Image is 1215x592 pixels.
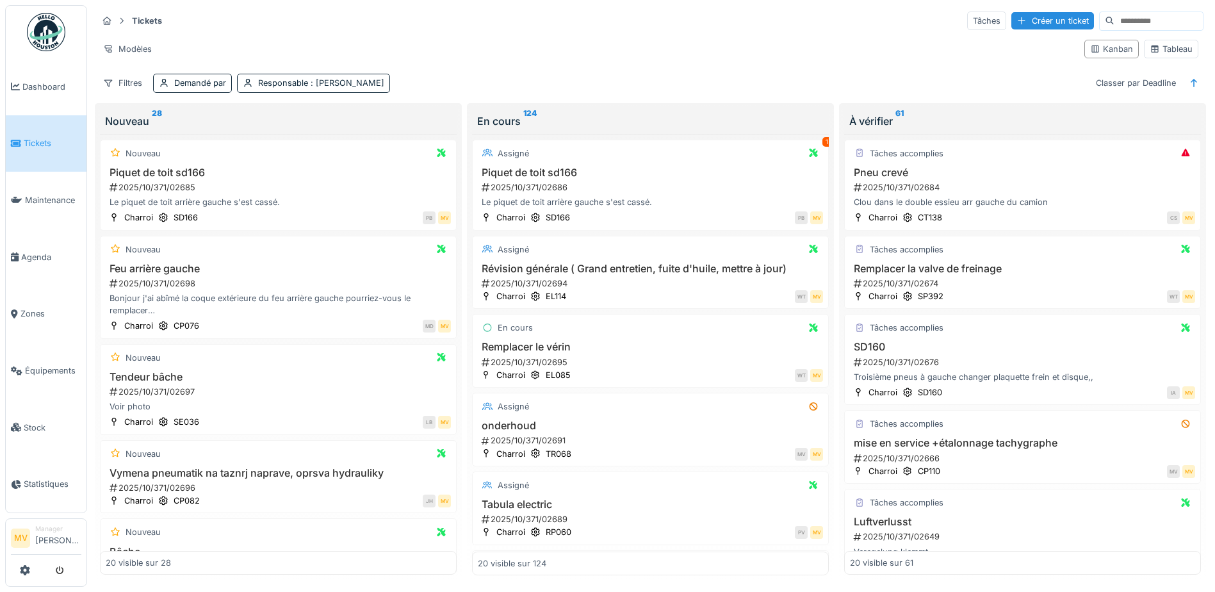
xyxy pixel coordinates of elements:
div: Charroi [124,495,153,507]
div: Manager [35,524,81,534]
a: Stock [6,399,86,456]
h3: Luftverlusst [850,516,1195,528]
div: Le piquet de toit arrière gauche s'est cassé. [106,196,451,208]
div: Charroi [496,526,525,538]
div: CP082 [174,495,200,507]
div: CT138 [918,211,942,224]
div: Assigné [498,400,529,413]
div: Nouveau [105,113,452,129]
div: 2025/10/371/02676 [852,356,1195,368]
h3: Tendeur bâche [106,371,451,383]
div: 2025/10/371/02695 [480,356,823,368]
div: 2025/10/371/02649 [852,530,1195,543]
h3: Remplacer la valve de freinage [850,263,1195,275]
div: En cours [477,113,824,129]
div: 20 visible sur 28 [106,557,171,569]
div: Assigné [498,243,529,256]
h3: SD160 [850,341,1195,353]
div: Tâches accomplies [870,243,943,256]
div: 1 [822,137,831,147]
div: WT [795,369,808,382]
sup: 61 [895,113,904,129]
div: EL085 [546,369,571,381]
div: MV [810,369,823,382]
div: Responsable [258,77,384,89]
li: MV [11,529,30,548]
div: LB [423,416,436,429]
sup: 124 [523,113,537,129]
div: SD160 [918,386,942,399]
div: Tâches accomplies [870,418,943,430]
div: Demandé par [174,77,226,89]
a: Zones [6,286,86,343]
div: Tâches [967,12,1006,30]
h3: Bâche [106,546,451,558]
div: MV [1182,290,1195,303]
a: Équipements [6,342,86,399]
span: Statistiques [24,478,81,490]
div: MV [438,320,451,333]
span: Dashboard [22,81,81,93]
a: Maintenance [6,172,86,229]
span: Agenda [21,251,81,263]
div: Classer par Deadline [1090,74,1182,92]
div: Créer un ticket [1011,12,1094,29]
div: MV [438,211,451,224]
div: Charroi [868,386,897,399]
div: MV [1182,211,1195,224]
div: Nouveau [126,243,161,256]
div: Filtres [97,74,148,92]
a: Dashboard [6,58,86,115]
div: PV [795,526,808,539]
div: 2025/10/371/02696 [108,482,451,494]
span: Maintenance [25,194,81,206]
span: Équipements [25,365,81,377]
div: Charroi [496,290,525,302]
div: 2025/10/371/02685 [108,181,451,193]
div: Nouveau [126,147,161,160]
div: À vérifier [849,113,1196,129]
span: Zones [20,308,81,320]
div: 2025/10/371/02674 [852,277,1195,290]
h3: Remplacer le vérin [478,341,823,353]
div: Charroi [496,369,525,381]
div: Charroi [124,320,153,332]
div: Charroi [868,211,897,224]
div: 2025/10/371/02697 [108,386,451,398]
div: 2025/10/371/02666 [852,452,1195,465]
div: 20 visible sur 61 [850,557,913,569]
div: 2025/10/371/02698 [108,277,451,290]
div: MV [1182,386,1195,399]
div: SE036 [174,416,199,428]
div: Nouveau [126,526,161,538]
div: Tâches accomplies [870,147,943,160]
h3: Pneu crevé [850,167,1195,179]
div: Clou dans le double essieu arr gauche du camion [850,196,1195,208]
div: 2025/10/371/02684 [852,181,1195,193]
span: : [PERSON_NAME] [308,78,384,88]
div: Assigné [498,479,529,491]
div: Nouveau [126,448,161,460]
div: IA [1167,386,1180,399]
h3: Piquet de toit sd166 [478,167,823,179]
strong: Tickets [127,15,167,27]
div: Charroi [496,211,525,224]
h3: Piquet de toit sd166 [106,167,451,179]
a: Tickets [6,115,86,172]
div: Charroi [868,465,897,477]
div: Charroi [124,211,153,224]
div: Assigné [498,147,529,160]
div: Kanban [1090,43,1133,55]
div: MV [438,416,451,429]
a: Statistiques [6,456,86,513]
div: Voir photo [106,400,451,413]
div: Charroi [868,290,897,302]
div: 2025/10/371/02689 [480,513,823,525]
div: 2025/10/371/02686 [480,181,823,193]
li: [PERSON_NAME] [35,524,81,552]
div: SP392 [918,290,943,302]
div: JH [423,495,436,507]
div: Charroi [124,416,153,428]
a: Agenda [6,229,86,286]
h3: onderhoud [478,420,823,432]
